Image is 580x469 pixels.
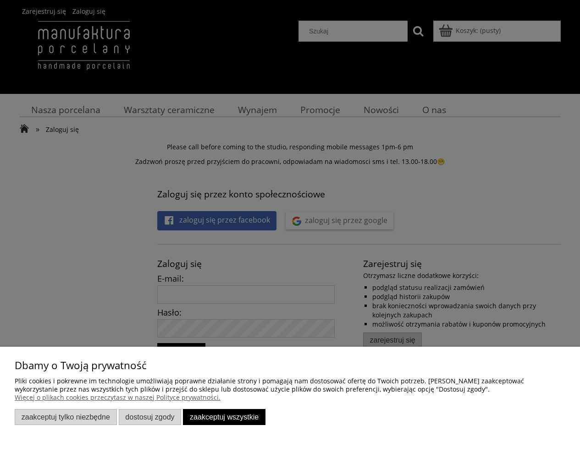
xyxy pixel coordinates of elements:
p: Pliki cookies i pokrewne im technologie umożliwiają poprawne działanie strony i pomagają nam dost... [15,377,565,393]
button: Zaakceptuj tylko niezbędne [15,409,117,425]
button: Dostosuj zgody [119,409,182,425]
button: Zaakceptuj wszystkie [183,409,265,425]
p: Dbamy o Twoją prywatność [15,361,565,370]
a: Więcej o plikach cookies przeczytasz w naszej Polityce prywatności. [15,393,221,402]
